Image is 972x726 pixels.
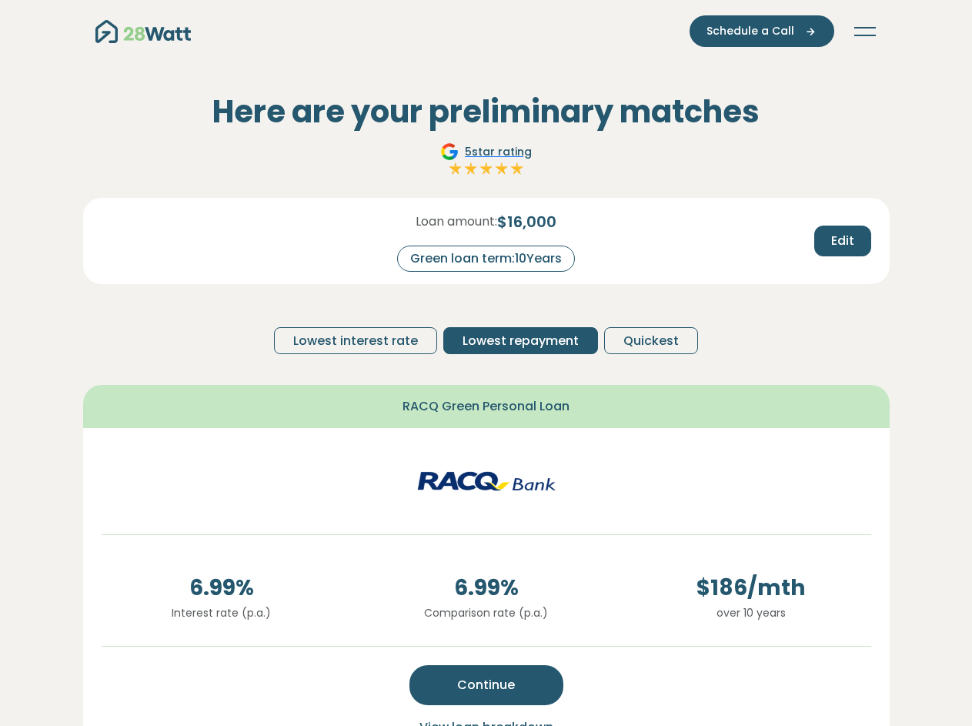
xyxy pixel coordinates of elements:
[479,161,494,176] img: Full star
[102,604,342,621] p: Interest rate (p.a.)
[443,327,598,354] button: Lowest repayment
[497,210,556,233] span: $ 16,000
[409,665,563,705] button: Continue
[293,332,418,350] span: Lowest interest rate
[402,397,570,416] span: RACQ Green Personal Loan
[417,447,556,516] img: racq-personal logo
[814,226,871,256] button: Edit
[604,327,698,354] button: Quickest
[102,572,342,604] span: 6.99 %
[494,161,509,176] img: Full star
[366,604,606,621] p: Comparison rate (p.a.)
[706,23,794,39] span: Schedule a Call
[416,212,497,231] span: Loan amount:
[457,676,515,694] span: Continue
[509,161,525,176] img: Full star
[465,144,532,160] span: 5 star rating
[463,332,579,350] span: Lowest repayment
[448,161,463,176] img: Full star
[397,246,575,272] div: Green loan term: 10 Years
[440,142,459,161] img: Google
[95,20,191,43] img: 28Watt
[623,332,679,350] span: Quickest
[631,572,871,604] span: $ 186 /mth
[853,24,877,39] button: Toggle navigation
[438,142,534,179] a: Google5star ratingFull starFull starFull starFull starFull star
[366,572,606,604] span: 6.99 %
[83,93,890,130] h2: Here are your preliminary matches
[690,15,834,47] button: Schedule a Call
[95,15,877,47] nav: Main navigation
[831,232,854,250] span: Edit
[631,604,871,621] p: over 10 years
[463,161,479,176] img: Full star
[274,327,437,354] button: Lowest interest rate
